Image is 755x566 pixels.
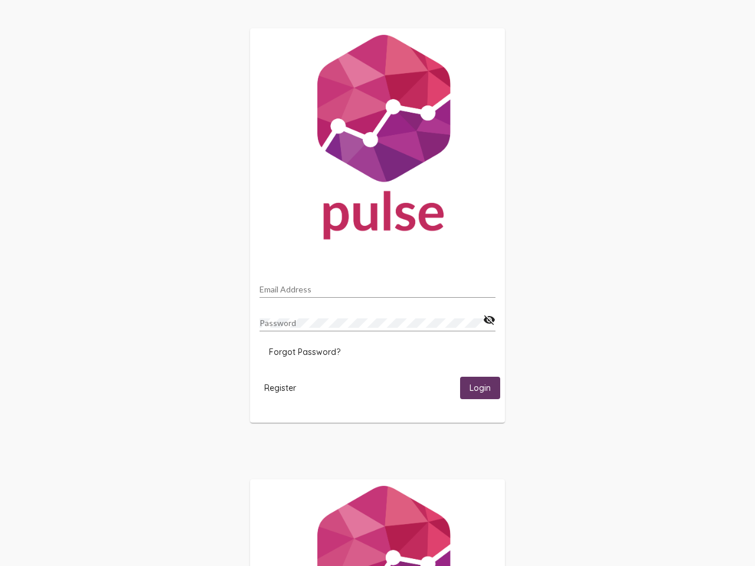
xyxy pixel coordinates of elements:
span: Register [264,383,296,393]
button: Register [255,377,306,399]
button: Login [460,377,500,399]
img: Pulse For Good Logo [250,28,505,251]
span: Login [470,383,491,394]
span: Forgot Password? [269,347,340,357]
button: Forgot Password? [260,341,350,363]
mat-icon: visibility_off [483,313,495,327]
